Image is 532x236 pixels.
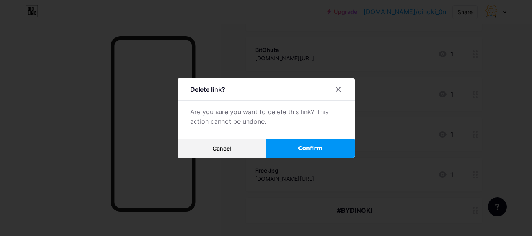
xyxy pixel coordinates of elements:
[266,139,355,158] button: Confirm
[190,107,342,126] div: Are you sure you want to delete this link? This action cannot be undone.
[298,144,323,152] span: Confirm
[190,85,225,94] div: Delete link?
[213,145,231,152] span: Cancel
[178,139,266,158] button: Cancel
